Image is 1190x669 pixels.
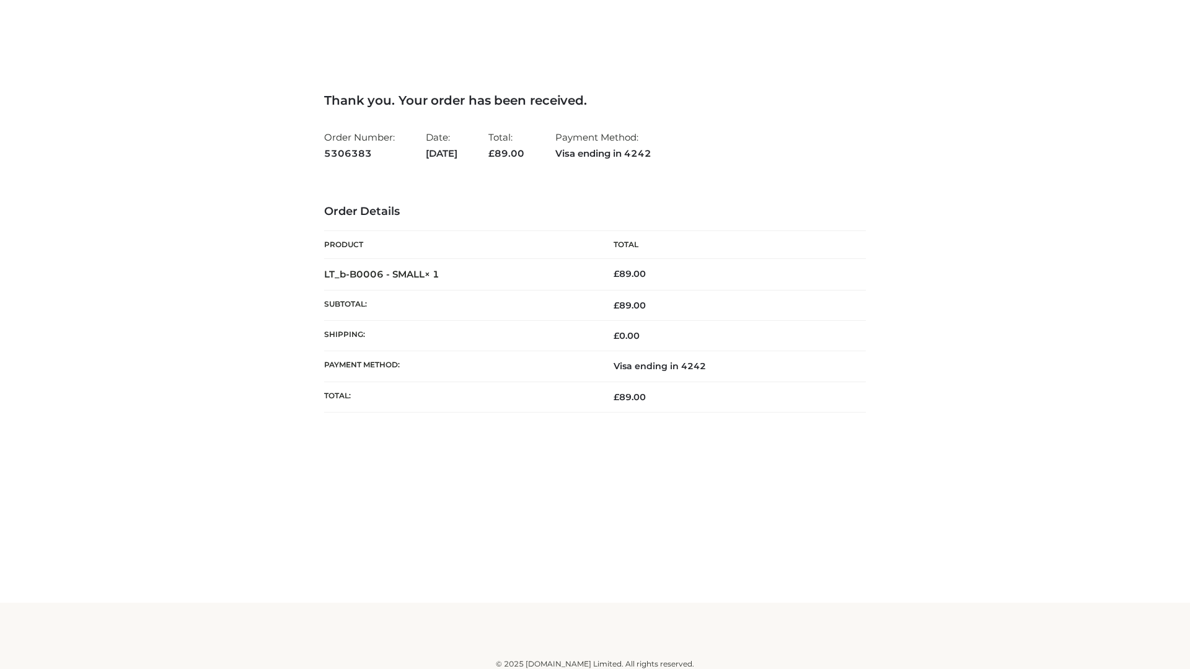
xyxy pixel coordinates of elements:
td: Visa ending in 4242 [595,351,866,382]
strong: 5306383 [324,146,395,162]
span: £ [614,300,619,311]
span: £ [614,391,619,403]
th: Total: [324,382,595,412]
li: Total: [488,126,524,164]
strong: × 1 [425,268,439,280]
span: 89.00 [614,391,646,403]
span: £ [488,147,495,159]
strong: LT_b-B0006 - SMALL [324,268,439,280]
th: Subtotal: [324,290,595,320]
th: Shipping: [324,321,595,351]
th: Payment method: [324,351,595,382]
bdi: 0.00 [614,330,640,341]
bdi: 89.00 [614,268,646,279]
th: Total [595,231,866,259]
span: £ [614,268,619,279]
li: Order Number: [324,126,395,164]
li: Payment Method: [555,126,651,164]
h3: Order Details [324,205,866,219]
h3: Thank you. Your order has been received. [324,93,866,108]
th: Product [324,231,595,259]
span: 89.00 [614,300,646,311]
strong: [DATE] [426,146,457,162]
span: £ [614,330,619,341]
li: Date: [426,126,457,164]
strong: Visa ending in 4242 [555,146,651,162]
span: 89.00 [488,147,524,159]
